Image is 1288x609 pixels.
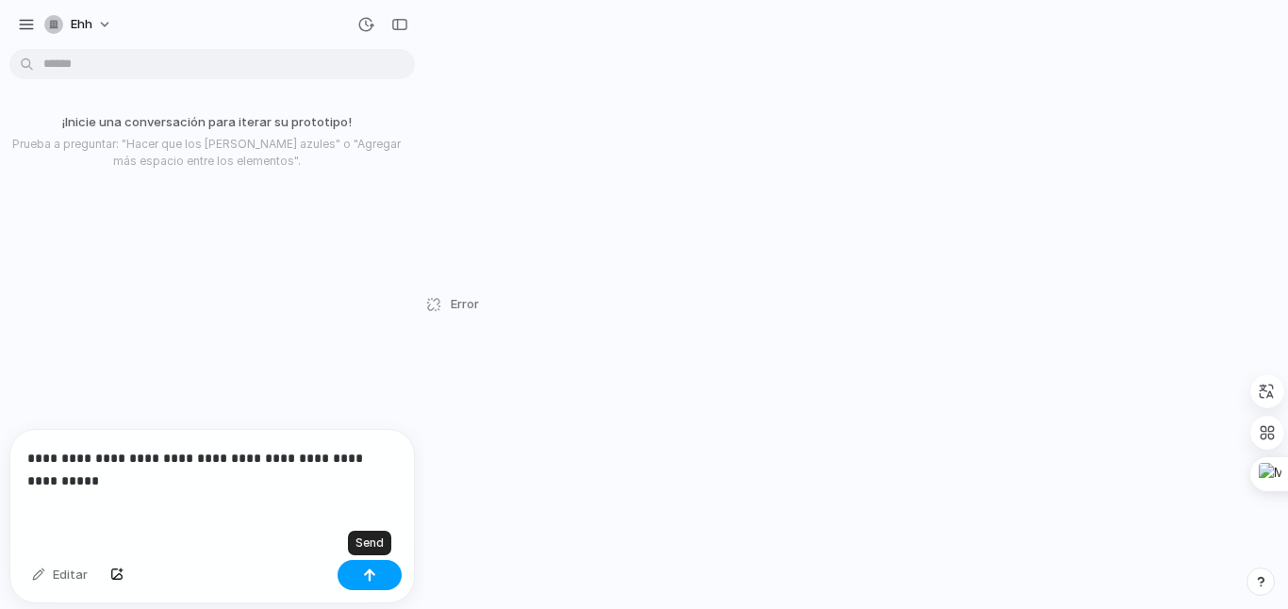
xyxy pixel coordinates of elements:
font: ¡Inicie una conversación para iterar su prototipo! [61,114,352,129]
button: ehh [37,9,122,40]
font: ehh [71,16,92,31]
font: Prueba a preguntar: "Hacer que los [PERSON_NAME] azules" o "Agregar más espacio entre los element... [12,137,401,168]
font: Error [451,296,479,311]
div: Send [348,531,391,555]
